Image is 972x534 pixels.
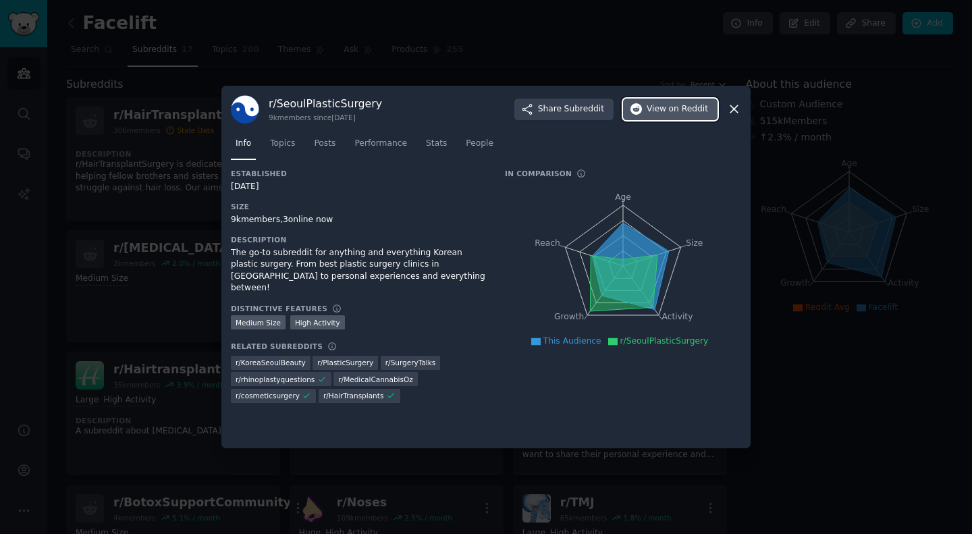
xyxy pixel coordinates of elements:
tspan: Growth [554,312,584,321]
span: r/ rhinoplastyquestions [236,375,315,384]
span: This Audience [543,336,601,346]
span: View [647,103,708,115]
a: People [461,133,498,161]
h3: Established [231,169,486,178]
div: [DATE] [231,181,486,193]
div: 9k members since [DATE] [269,113,382,122]
span: Share [538,103,604,115]
h3: r/ SeoulPlasticSurgery [269,97,382,111]
span: r/ MedicalCannabisOz [338,375,412,384]
div: 9k members, 3 online now [231,214,486,226]
tspan: Size [686,238,703,247]
h3: Distinctive Features [231,304,327,313]
div: The go-to subreddit for anything and everything Korean plastic surgery. From best plastic surgery... [231,247,486,294]
span: Stats [426,138,447,150]
button: Viewon Reddit [623,99,718,120]
tspan: Activity [662,312,693,321]
span: Posts [314,138,335,150]
a: Info [231,133,256,161]
h3: Description [231,235,486,244]
a: Stats [421,133,452,161]
span: r/ SurgeryTalks [385,358,436,367]
span: r/ PlasticSurgery [317,358,373,367]
span: Subreddit [564,103,604,115]
span: r/ cosmeticsurgery [236,391,300,400]
span: r/ HairTransplants [323,391,383,400]
div: High Activity [290,315,345,329]
span: r/ KoreaSeoulBeauty [236,358,306,367]
h3: Size [231,202,486,211]
div: Medium Size [231,315,286,329]
img: SeoulPlasticSurgery [231,95,259,124]
span: Topics [270,138,295,150]
h3: Related Subreddits [231,342,323,351]
tspan: Reach [535,238,560,247]
span: r/SeoulPlasticSurgery [620,336,709,346]
a: Posts [309,133,340,161]
h3: In Comparison [505,169,572,178]
tspan: Age [615,192,631,202]
a: Performance [350,133,412,161]
a: Topics [265,133,300,161]
span: on Reddit [669,103,708,115]
button: ShareSubreddit [514,99,614,120]
span: Info [236,138,251,150]
span: People [466,138,493,150]
span: Performance [354,138,407,150]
